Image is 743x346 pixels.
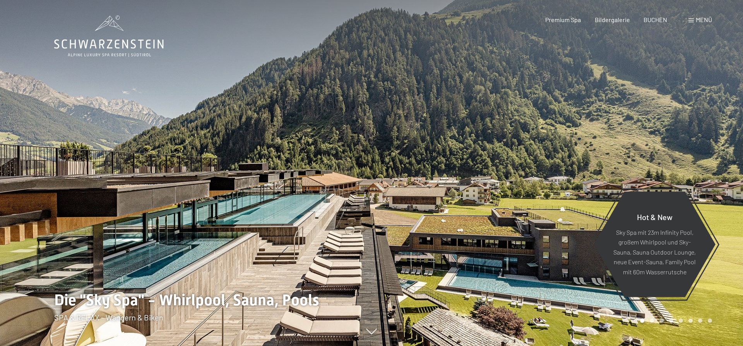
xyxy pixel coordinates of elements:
div: Carousel Page 7 [698,318,702,323]
a: Bildergalerie [595,16,630,23]
div: Carousel Page 6 [688,318,693,323]
a: BUCHEN [644,16,667,23]
span: Menü [696,16,712,23]
span: Hot & New [637,212,673,221]
div: Carousel Pagination [637,318,712,323]
div: Carousel Page 4 [669,318,673,323]
a: Premium Spa [545,16,581,23]
p: Sky Spa mit 23m Infinity Pool, großem Whirlpool und Sky-Sauna, Sauna Outdoor Lounge, neue Event-S... [613,227,697,277]
div: Carousel Page 2 [650,318,654,323]
a: Hot & New Sky Spa mit 23m Infinity Pool, großem Whirlpool und Sky-Sauna, Sauna Outdoor Lounge, ne... [593,191,716,298]
div: Carousel Page 1 (Current Slide) [640,318,644,323]
div: Carousel Page 3 [659,318,664,323]
div: Carousel Page 8 [708,318,712,323]
div: Carousel Page 5 [679,318,683,323]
